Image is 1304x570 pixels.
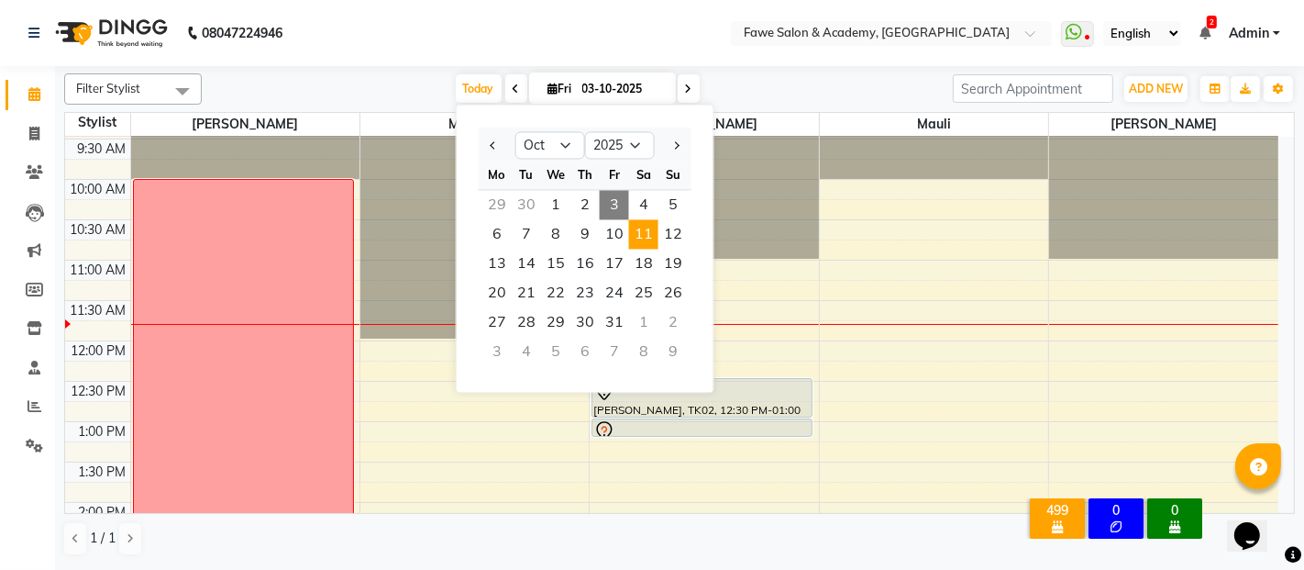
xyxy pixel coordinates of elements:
span: 19 [658,249,688,278]
span: 31 [600,307,629,337]
span: 9 [570,219,600,249]
img: logo [47,7,172,59]
div: Friday, October 24, 2025 [600,278,629,307]
div: 2:00 PM [75,503,130,522]
button: Previous month [486,130,502,160]
span: 6 [482,219,512,249]
span: [PERSON_NAME] [131,113,359,136]
span: Manisha [360,113,589,136]
div: 499 [1033,502,1081,519]
select: Select month [515,132,585,160]
div: 1:30 PM [75,463,130,482]
div: Sunday, October 26, 2025 [658,278,688,307]
span: 14 [512,249,541,278]
span: 8 [541,219,570,249]
div: Th [570,160,600,189]
div: Tu [512,160,541,189]
div: Thursday, October 16, 2025 [570,249,600,278]
span: 12 [658,219,688,249]
div: Tuesday, October 28, 2025 [512,307,541,337]
div: Sunday, October 5, 2025 [658,190,688,219]
div: Monday, October 27, 2025 [482,307,512,337]
div: We [541,160,570,189]
b: 08047224946 [202,7,282,59]
span: 22 [541,278,570,307]
span: 5 [658,190,688,219]
div: Sunday, November 9, 2025 [658,337,688,366]
span: 27 [482,307,512,337]
div: Sunday, October 12, 2025 [658,219,688,249]
div: Wednesday, November 5, 2025 [541,337,570,366]
div: week off [222,509,264,526]
iframe: chat widget [1227,497,1286,552]
span: Mauli [820,113,1048,136]
div: Saturday, October 18, 2025 [629,249,658,278]
div: 12:00 PM [68,341,130,361]
span: 2 [570,190,600,219]
div: Thursday, October 30, 2025 [570,307,600,337]
div: Su [658,160,688,189]
span: Fri [544,82,577,95]
div: Sunday, October 19, 2025 [658,249,688,278]
span: 1 / 1 [90,529,116,548]
div: 12:30 PM [68,382,130,401]
div: 1:00 PM [75,422,130,441]
div: Thursday, October 23, 2025 [570,278,600,307]
span: 3 [600,190,629,219]
div: Friday, October 3, 2025 [600,190,629,219]
div: Thursday, November 6, 2025 [570,337,600,366]
div: Wednesday, October 29, 2025 [541,307,570,337]
span: 7 [512,219,541,249]
div: Friday, October 17, 2025 [600,249,629,278]
div: Saturday, October 25, 2025 [629,278,658,307]
span: Today [456,74,502,103]
div: Saturday, October 4, 2025 [629,190,658,219]
div: Tuesday, October 14, 2025 [512,249,541,278]
div: 10:00 AM [67,180,130,199]
a: 2 [1199,25,1210,41]
select: Select year [585,132,655,160]
div: Wednesday, October 15, 2025 [541,249,570,278]
input: Search Appointment [953,74,1113,103]
div: Thursday, October 2, 2025 [570,190,600,219]
input: 2025-10-03 [577,75,669,103]
span: 28 [512,307,541,337]
span: 24 [600,278,629,307]
div: Fr [600,160,629,189]
div: Tuesday, November 4, 2025 [512,337,541,366]
span: 2 [1207,16,1217,28]
div: Monday, September 29, 2025 [482,190,512,219]
div: Wednesday, October 22, 2025 [541,278,570,307]
span: 16 [570,249,600,278]
span: ADD NEW [1129,82,1183,95]
div: Stylist [65,113,130,132]
div: [PERSON_NAME], TK02, 12:30 PM-01:00 PM, Hair - Haircut [DEMOGRAPHIC_DATA] [592,379,812,417]
div: 9:30 AM [74,140,130,159]
span: 17 [600,249,629,278]
span: [PERSON_NAME] [1049,113,1278,136]
div: Wednesday, October 1, 2025 [541,190,570,219]
div: Saturday, October 11, 2025 [629,219,658,249]
div: Tuesday, September 30, 2025 [512,190,541,219]
span: 20 [482,278,512,307]
div: Mo [482,160,512,189]
button: ADD NEW [1124,76,1188,102]
span: 30 [570,307,600,337]
div: Friday, October 10, 2025 [600,219,629,249]
div: [PERSON_NAME], TK02, 01:00 PM-01:15 PM, Hair - [PERSON_NAME] [DEMOGRAPHIC_DATA] [592,419,812,436]
span: 21 [512,278,541,307]
div: Tuesday, October 7, 2025 [512,219,541,249]
span: 10 [600,219,629,249]
span: 13 [482,249,512,278]
span: 23 [570,278,600,307]
div: Saturday, November 8, 2025 [629,337,658,366]
div: Sunday, November 2, 2025 [658,307,688,337]
div: 0 [1151,502,1199,519]
div: 11:00 AM [67,261,130,280]
div: Wednesday, October 8, 2025 [541,219,570,249]
div: Monday, November 3, 2025 [482,337,512,366]
div: 11:30 AM [67,301,130,320]
span: Admin [1229,24,1269,43]
div: 0 [1092,502,1140,519]
div: Monday, October 13, 2025 [482,249,512,278]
